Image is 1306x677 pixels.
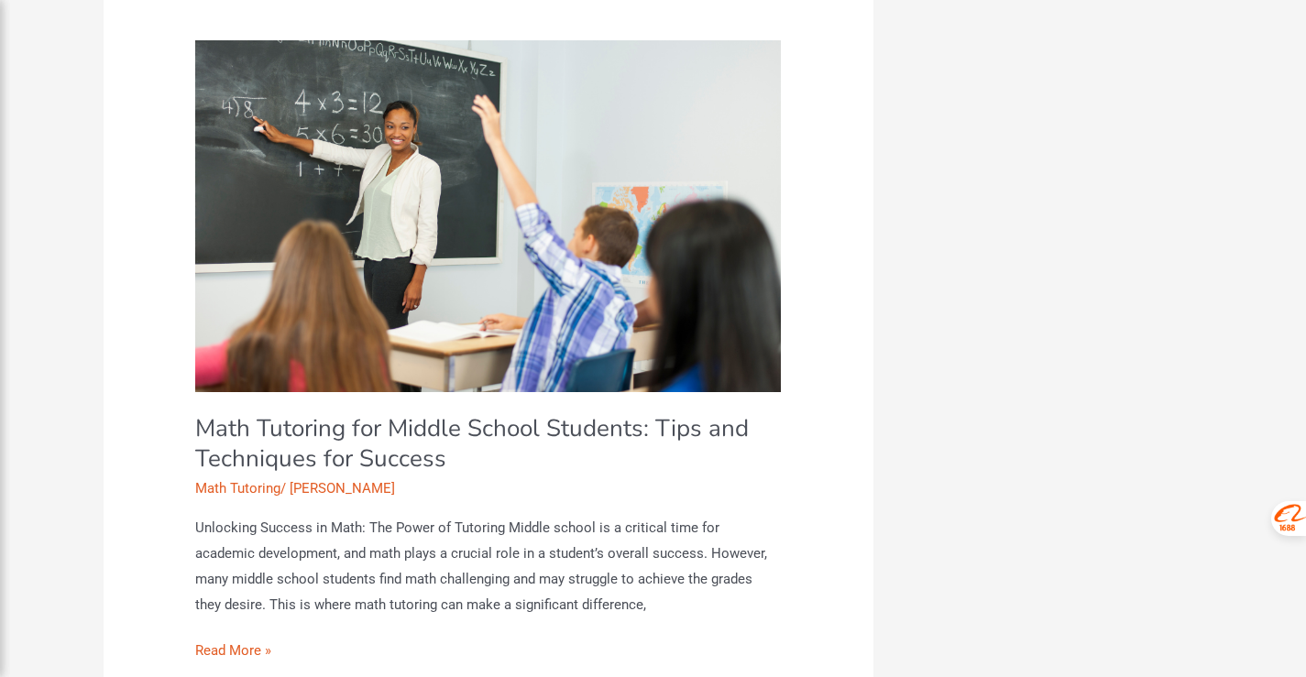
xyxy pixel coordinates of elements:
[195,412,749,475] a: Math Tutoring for Middle School Students: Tips and Techniques for Success
[195,480,280,497] a: Math Tutoring
[290,480,395,497] a: [PERSON_NAME]
[195,516,782,617] p: Unlocking Success in Math: The Power of Tutoring Middle school is a critical time for academic de...
[982,470,1306,677] iframe: Chat Widget
[195,207,782,224] a: Read: Math Tutoring for Middle School Students: Tips and Techniques for Success
[195,639,271,664] a: Read More »
[195,479,782,499] div: /
[195,40,782,392] img: Motivational Math Tutoring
